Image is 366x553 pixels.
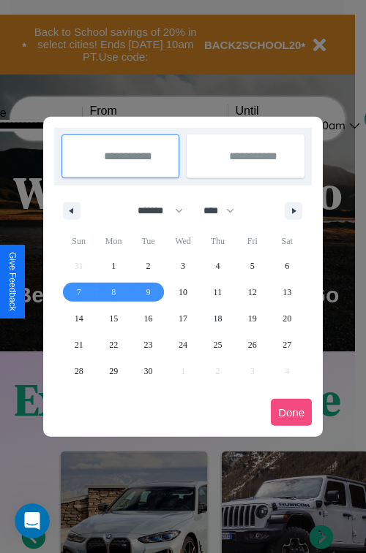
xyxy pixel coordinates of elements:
[109,332,118,358] span: 22
[201,332,235,358] button: 25
[179,279,187,305] span: 10
[7,252,18,311] div: Give Feedback
[250,253,255,279] span: 5
[131,253,165,279] button: 2
[201,229,235,253] span: Thu
[165,332,200,358] button: 24
[15,503,50,538] iframe: Intercom live chat
[165,305,200,332] button: 17
[235,229,269,253] span: Fri
[270,229,305,253] span: Sat
[270,279,305,305] button: 13
[61,279,96,305] button: 7
[131,305,165,332] button: 16
[213,332,222,358] span: 25
[131,279,165,305] button: 9
[214,279,223,305] span: 11
[285,253,289,279] span: 6
[109,305,118,332] span: 15
[165,279,200,305] button: 10
[201,305,235,332] button: 18
[61,358,96,384] button: 28
[235,332,269,358] button: 26
[215,253,220,279] span: 4
[61,305,96,332] button: 14
[96,305,130,332] button: 15
[270,253,305,279] button: 6
[77,279,81,305] span: 7
[213,305,222,332] span: 18
[248,332,257,358] span: 26
[283,332,291,358] span: 27
[144,358,153,384] span: 30
[96,229,130,253] span: Mon
[179,332,187,358] span: 24
[75,332,83,358] span: 21
[283,305,291,332] span: 20
[96,358,130,384] button: 29
[61,229,96,253] span: Sun
[283,279,291,305] span: 13
[165,253,200,279] button: 3
[181,253,185,279] span: 3
[96,279,130,305] button: 8
[111,279,116,305] span: 8
[248,305,257,332] span: 19
[96,253,130,279] button: 1
[270,332,305,358] button: 27
[75,305,83,332] span: 14
[235,253,269,279] button: 5
[270,305,305,332] button: 20
[131,332,165,358] button: 23
[165,229,200,253] span: Wed
[235,279,269,305] button: 12
[131,358,165,384] button: 30
[146,279,151,305] span: 9
[61,332,96,358] button: 21
[179,305,187,332] span: 17
[271,399,312,426] button: Done
[111,253,116,279] span: 1
[131,229,165,253] span: Tue
[201,279,235,305] button: 11
[201,253,235,279] button: 4
[146,253,151,279] span: 2
[109,358,118,384] span: 29
[96,332,130,358] button: 22
[144,305,153,332] span: 16
[248,279,257,305] span: 12
[75,358,83,384] span: 28
[144,332,153,358] span: 23
[235,305,269,332] button: 19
